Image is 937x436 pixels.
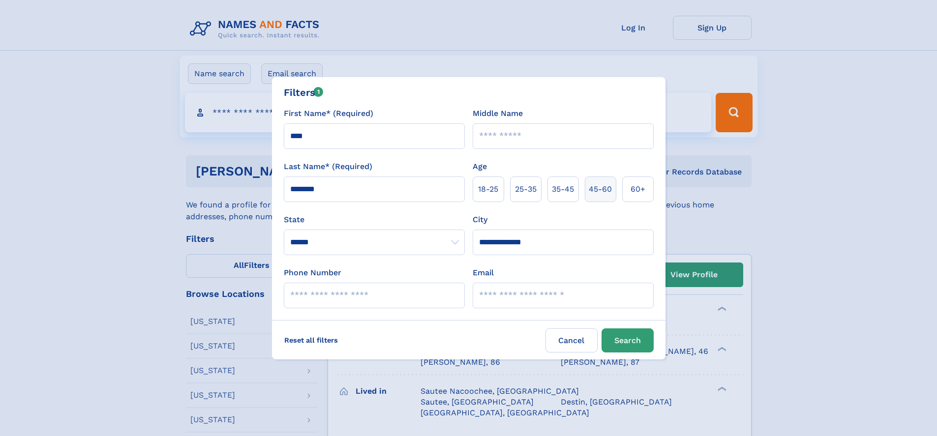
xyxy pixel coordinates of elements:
[473,161,487,173] label: Age
[473,108,523,119] label: Middle Name
[473,214,487,226] label: City
[473,267,494,279] label: Email
[284,214,465,226] label: State
[278,328,344,352] label: Reset all filters
[284,108,373,119] label: First Name* (Required)
[284,85,324,100] div: Filters
[545,328,598,352] label: Cancel
[589,183,612,195] span: 45‑60
[602,328,654,352] button: Search
[478,183,498,195] span: 18‑25
[284,161,372,173] label: Last Name* (Required)
[515,183,537,195] span: 25‑35
[631,183,645,195] span: 60+
[284,267,341,279] label: Phone Number
[552,183,574,195] span: 35‑45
